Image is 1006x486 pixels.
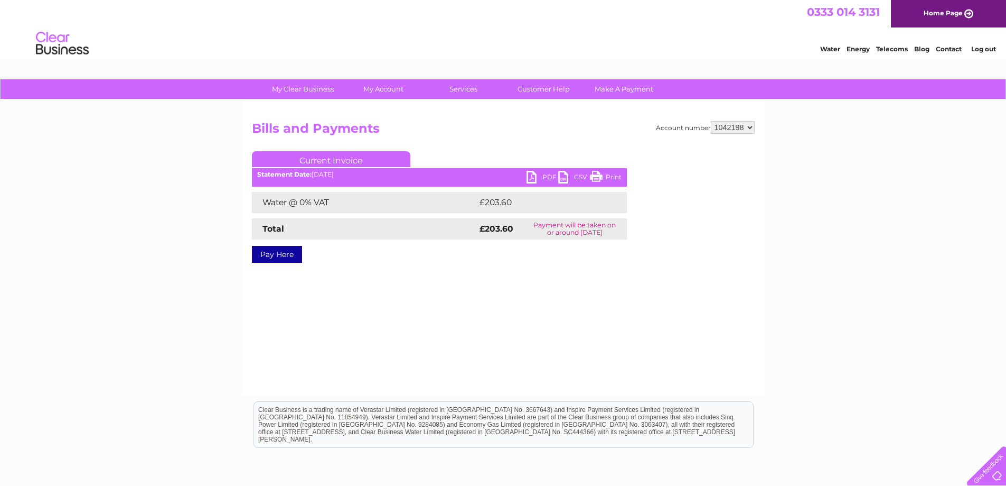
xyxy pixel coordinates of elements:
a: CSV [558,171,590,186]
div: Account number [656,121,755,134]
div: [DATE] [252,171,627,178]
a: 0333 014 3131 [807,5,880,19]
a: Customer Help [500,79,587,99]
h2: Bills and Payments [252,121,755,141]
b: Statement Date: [257,170,312,178]
a: Services [420,79,507,99]
div: Clear Business is a trading name of Verastar Limited (registered in [GEOGRAPHIC_DATA] No. 3667643... [254,6,753,51]
a: PDF [526,171,558,186]
a: Pay Here [252,246,302,263]
a: Log out [971,45,996,53]
strong: Total [262,224,284,234]
a: Energy [847,45,870,53]
a: Contact [936,45,962,53]
a: Make A Payment [580,79,667,99]
strong: £203.60 [480,224,513,234]
a: Telecoms [876,45,908,53]
a: Current Invoice [252,151,410,167]
a: Print [590,171,622,186]
a: My Clear Business [259,79,346,99]
a: Water [820,45,840,53]
td: Payment will be taken on or around [DATE] [523,218,626,240]
a: Blog [914,45,929,53]
td: £203.60 [477,192,608,213]
img: logo.png [35,27,89,60]
td: Water @ 0% VAT [252,192,477,213]
a: My Account [340,79,427,99]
